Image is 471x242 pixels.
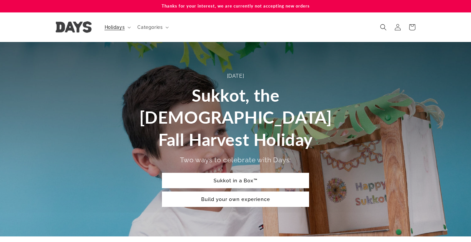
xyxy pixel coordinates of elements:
div: [DATE] [136,71,335,81]
a: Build your own experience [162,192,309,207]
summary: Holidays [101,20,134,34]
summary: Categories [133,20,171,34]
span: Holidays [105,24,125,30]
a: Sukkot in a Box™ [162,173,309,188]
img: Days United [56,21,92,33]
summary: Search [376,20,391,34]
span: Sukkot, the [DEMOGRAPHIC_DATA] Fall Harvest Holiday [139,85,332,150]
span: Categories [137,24,163,30]
span: Two ways to celebrate with Days: [180,156,291,164]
